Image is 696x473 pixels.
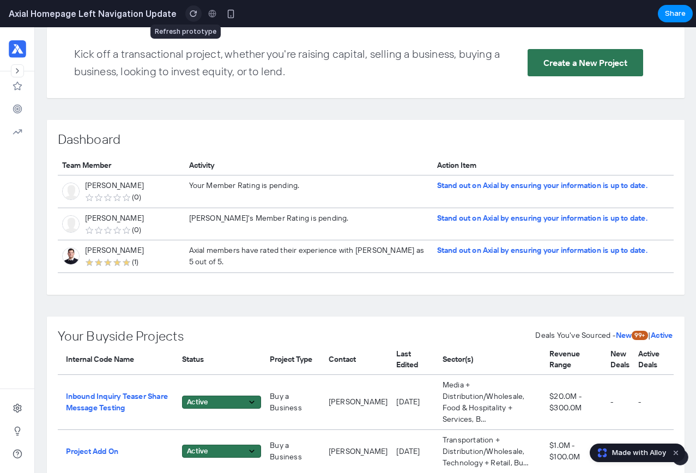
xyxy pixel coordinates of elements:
a: Inbound Inquiry Teaser Share Message Testing [66,364,168,385]
th: Team Member [58,128,185,148]
th: Project Type [265,317,324,348]
img: 15.svg [63,156,80,173]
th: Action Item [433,128,674,148]
span: New [615,300,632,316]
td: $20.0M - $300.0M [545,347,606,402]
th: Last Edited [392,317,438,348]
span: Made with Alloy [612,447,666,458]
p: (0) [132,197,142,208]
td: Buy a Business [265,347,324,402]
td: Buy a Business [265,402,324,446]
td: [DATE] [392,347,438,402]
td: [PERSON_NAME] [324,402,392,446]
a: Media + Distribution/Wholesale, Food & Hospitality + Services, B… [443,352,541,398]
a: Made with Alloy [590,447,667,458]
span: - [638,419,641,429]
td: [PERSON_NAME] [324,347,392,402]
th: Sector(s) [438,317,545,348]
div: Refresh prototype [150,25,221,39]
img: 16.png [63,221,80,238]
td: [DATE] [392,402,438,446]
img: Axial logo [9,13,26,31]
p: [PERSON_NAME] [85,153,180,164]
span: Active [187,419,208,428]
a: Stand out on Axial by ensuring your information is up to date. [437,153,647,163]
span: - [610,419,613,429]
span: - [610,369,613,379]
p: (1) [132,229,139,240]
a: Stand out on Axial by ensuring your information is up to date. [437,186,647,196]
p: Deals You've Sourced - | [535,300,673,316]
p: [PERSON_NAME] [85,217,180,229]
p: [PERSON_NAME] [85,185,180,197]
span: 99+ [632,304,648,313]
span: - [638,369,641,379]
th: Active Deals [634,317,673,348]
th: Internal Code Name [58,317,178,348]
img: 15.svg [63,189,80,206]
h2: Axial Homepage Left Navigation Update [4,7,177,20]
th: Contact [324,317,392,348]
th: Revenue Range [545,317,606,348]
th: Activity [185,128,433,148]
span: Active [187,370,208,379]
a: Transportation + Distribution/Wholesale, Technology + Retail, Bu… [443,407,541,441]
th: Status [178,317,265,348]
div: Your Buyside Projects [58,300,204,317]
p: Your Member Rating is pending. [189,153,428,164]
p: [PERSON_NAME]'s Member Rating is pending. [189,185,428,197]
p: Axial members have rated their experience with [PERSON_NAME] as 5 out of 5. [189,217,428,240]
button: Share [658,5,693,22]
a: Stand out on Axial by ensuring your information is up to date. [437,218,647,228]
h3: Dashboard [58,104,674,120]
button: Dismiss watermark [669,446,682,459]
td: $1.0M - $100.0M [545,402,606,446]
a: Project Add On [66,419,119,429]
span: Share [665,8,686,19]
button: Expand sidebar [11,37,24,50]
p: (0) [132,164,142,175]
h2: Kick off a transactional project, whether you're raising capital, selling a business, buying a bu... [74,18,501,53]
button: Create a New Project [528,22,643,49]
span: Active [650,300,673,316]
th: New Deals [606,317,634,348]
